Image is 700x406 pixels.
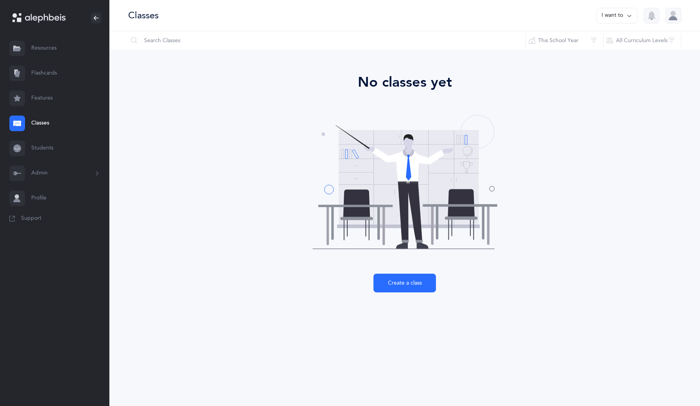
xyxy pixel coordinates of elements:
[128,9,159,22] div: Classes
[312,109,498,255] img: classes-coming-soon.svg
[596,8,637,23] button: I want to
[373,274,436,292] button: Create a class
[525,31,604,50] button: This School Year
[202,72,608,93] div: No classes yet
[128,31,526,50] input: Search Classes
[21,215,41,223] span: Support
[603,31,681,50] button: All Curriculum Levels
